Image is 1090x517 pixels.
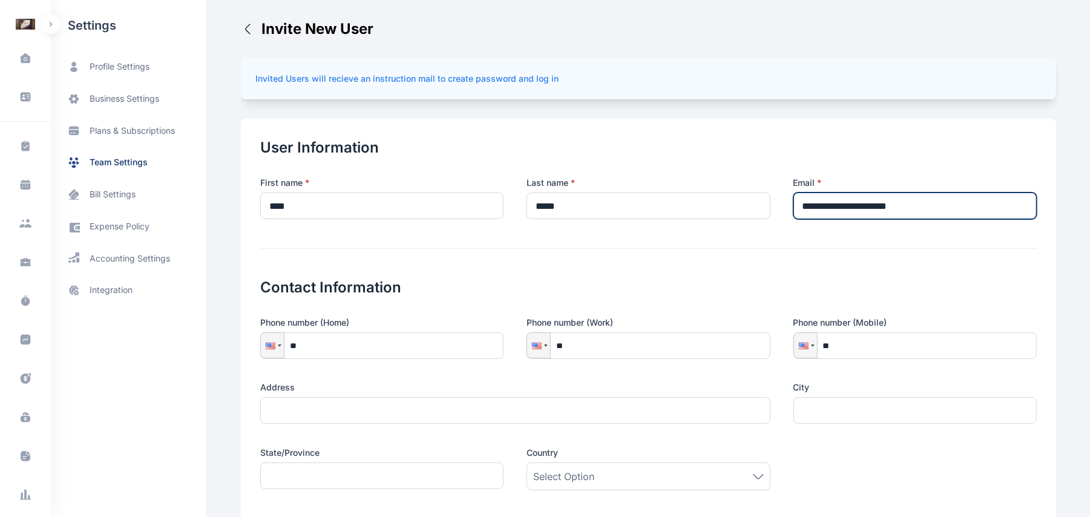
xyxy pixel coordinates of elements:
[90,252,170,265] span: accounting settings
[261,19,373,39] span: Invite New User
[793,317,1037,329] label: Phone number (Mobile)
[527,177,770,189] label: Last name
[260,249,1037,297] h2: Contact Information
[51,179,206,211] a: bill settings
[90,188,136,201] span: bill settings
[527,333,550,358] div: United States: + 1
[260,447,504,459] label: State/Province
[261,333,284,358] div: United States: + 1
[260,317,504,329] label: Phone number (Home)
[51,211,206,243] a: expense policy
[51,147,206,179] a: team settings
[260,177,504,189] label: First name
[533,469,594,484] span: Select Option
[51,274,206,306] a: integration
[90,284,133,297] span: integration
[51,83,206,115] a: business settings
[260,138,1037,157] h2: User Information
[90,125,175,137] span: plans & subscriptions
[90,220,149,233] span: expense policy
[527,317,770,329] label: Phone number (Work)
[51,243,206,274] a: accounting settings
[793,381,1037,394] label: City
[793,177,1037,189] label: Email
[51,51,206,83] a: profile settings
[794,333,817,358] div: United States: + 1
[51,115,206,147] a: plans & subscriptions
[90,93,159,105] span: business settings
[260,381,770,394] label: Address
[241,19,373,39] button: Invite New User
[90,61,149,73] span: profile settings
[527,447,558,459] span: Country
[90,156,148,169] span: team settings
[241,58,1056,99] div: Invited Users will recieve an instruction mail to create password and log in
